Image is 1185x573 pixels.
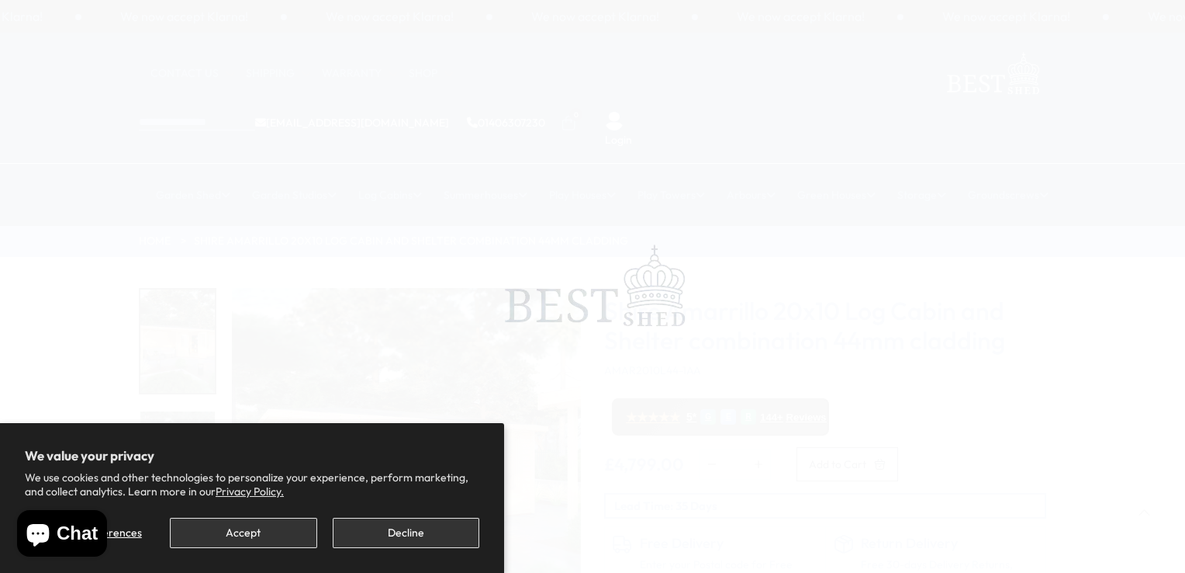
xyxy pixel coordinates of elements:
[170,518,316,548] button: Accept
[333,518,479,548] button: Decline
[25,448,479,464] h2: We value your privacy
[216,484,284,498] a: Privacy Policy.
[25,471,479,498] p: We use cookies and other technologies to personalize your experience, perform marketing, and coll...
[12,510,112,561] inbox-online-store-chat: Shopify online store chat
